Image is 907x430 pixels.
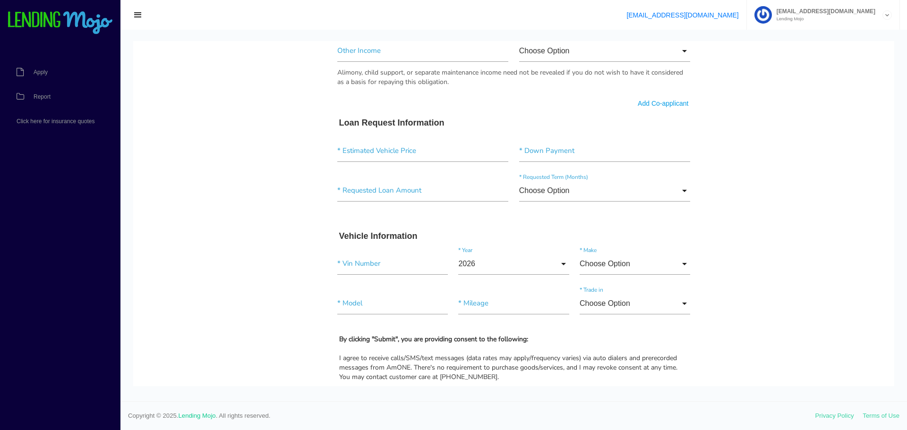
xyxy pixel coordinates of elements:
h3: Vehicle Information [206,190,556,201]
span: Copyright © 2025. . All rights reserved. [128,411,815,421]
a: Add Co-applicant [505,58,555,67]
b: By clicking "Submit", you are providing consent to the following: [206,294,395,303]
a: Terms of Use [863,412,899,419]
div: I agree to receive calls/SMS/text messages (data rates may apply/frequency varies) via auto diale... [206,312,556,341]
a: Privacy Policy [815,412,854,419]
h3: Loan Request Information [206,77,556,87]
span: Click here for insurance quotes [17,118,94,124]
a: Lending Mojo [179,412,216,419]
span: [EMAIL_ADDRESS][DOMAIN_NAME] [772,8,875,14]
div: Alimony, child support, or separate maintenance income need not be revealed if you do not wish to... [204,27,557,46]
a: [EMAIL_ADDRESS][DOMAIN_NAME] [626,11,738,19]
span: Apply [34,69,48,75]
img: Profile image [754,6,772,24]
img: logo-small.png [7,11,113,35]
small: Lending Mojo [772,17,875,21]
span: Report [34,94,51,100]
